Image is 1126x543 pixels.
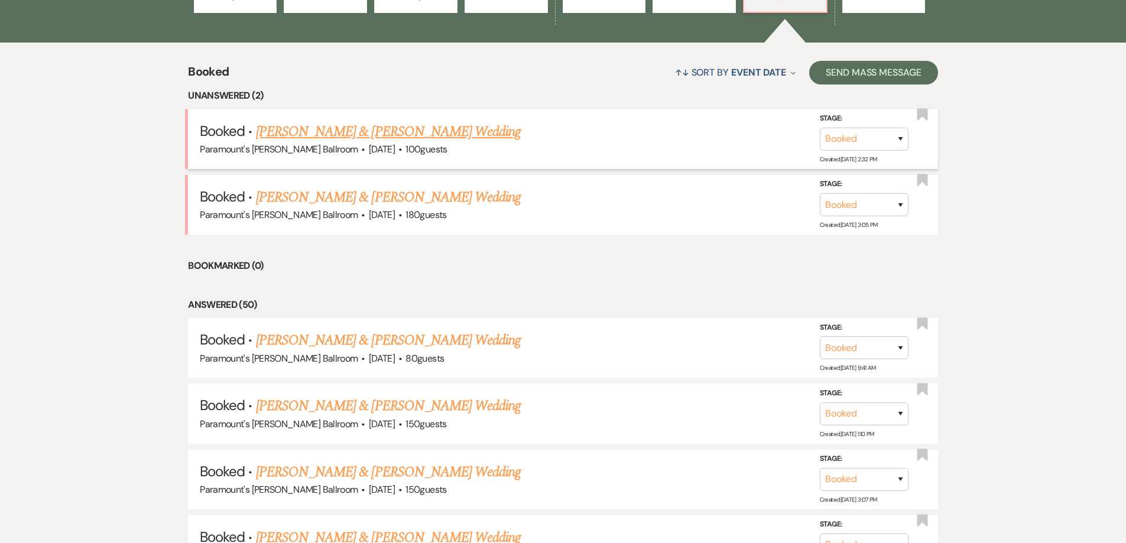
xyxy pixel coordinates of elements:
span: Created: [DATE] 1:10 PM [820,430,874,438]
span: Paramount's [PERSON_NAME] Ballroom [200,143,358,155]
label: Stage: [820,453,908,466]
li: Unanswered (2) [188,88,938,103]
span: [DATE] [369,143,395,155]
span: Paramount's [PERSON_NAME] Ballroom [200,209,358,221]
span: Booked [200,462,245,480]
span: 80 guests [405,352,444,365]
button: Sort By Event Date [670,57,800,88]
span: Booked [188,63,229,88]
a: [PERSON_NAME] & [PERSON_NAME] Wedding [256,395,521,417]
span: [DATE] [369,209,395,221]
span: [DATE] [369,483,395,496]
span: ↑↓ [675,66,689,79]
span: Created: [DATE] 3:05 PM [820,221,878,229]
label: Stage: [820,178,908,191]
span: Created: [DATE] 3:07 PM [820,496,877,503]
label: Stage: [820,518,908,531]
span: Booked [200,396,245,414]
a: [PERSON_NAME] & [PERSON_NAME] Wedding [256,330,521,351]
span: 150 guests [405,483,446,496]
span: Event Date [731,66,786,79]
span: Paramount's [PERSON_NAME] Ballroom [200,418,358,430]
li: Bookmarked (0) [188,258,938,274]
button: Send Mass Message [809,61,938,84]
span: Paramount's [PERSON_NAME] Ballroom [200,352,358,365]
span: 100 guests [405,143,447,155]
span: Created: [DATE] 2:32 PM [820,155,877,163]
span: 150 guests [405,418,446,430]
span: 180 guests [405,209,446,221]
span: Booked [200,122,245,140]
span: Created: [DATE] 9:41 AM [820,364,876,372]
span: [DATE] [369,352,395,365]
label: Stage: [820,112,908,125]
label: Stage: [820,321,908,334]
span: Paramount's [PERSON_NAME] Ballroom [200,483,358,496]
span: Booked [200,187,245,206]
a: [PERSON_NAME] & [PERSON_NAME] Wedding [256,187,521,208]
span: [DATE] [369,418,395,430]
a: [PERSON_NAME] & [PERSON_NAME] Wedding [256,121,521,142]
label: Stage: [820,387,908,400]
li: Answered (50) [188,297,938,313]
span: Booked [200,330,245,349]
a: [PERSON_NAME] & [PERSON_NAME] Wedding [256,461,521,483]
